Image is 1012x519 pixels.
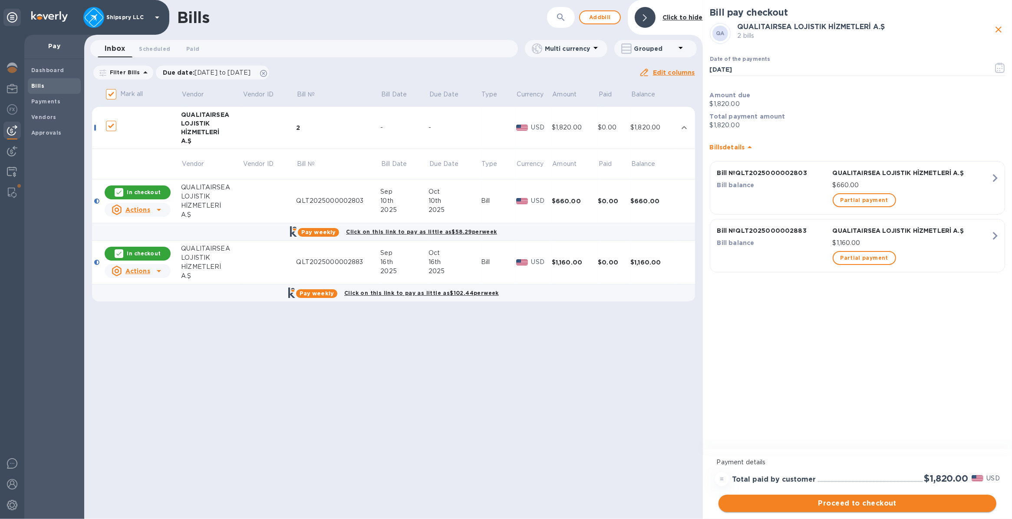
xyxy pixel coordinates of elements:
[182,90,215,99] span: Vendor
[106,69,140,76] p: Filter Bills
[517,159,544,169] span: Currency
[181,110,242,119] div: QUALITAIRSEA
[717,181,829,189] p: Bill balance
[710,121,1005,130] p: $1,820.00
[552,90,577,99] p: Amount
[630,123,677,132] div: $1,820.00
[181,244,242,253] div: QUALITAIRSEA
[182,159,215,169] span: Vendor
[631,159,656,169] p: Balance
[710,92,751,99] b: Amount due
[31,42,77,50] p: Pay
[380,196,429,205] div: 10th
[344,290,499,296] b: Click on this link to pay as little as $102.44 per week
[429,90,458,99] p: Due Date
[7,104,17,115] img: Foreign exchange
[429,267,481,276] div: 2025
[710,133,1005,161] div: Billsdetails
[725,498,989,509] span: Proceed to checkout
[517,90,544,99] span: Currency
[634,44,676,53] p: Grouped
[833,193,896,207] button: Partial payment
[552,197,598,205] div: $660.00
[163,68,255,77] p: Due date :
[127,250,160,257] p: In checkout
[186,44,199,53] span: Paid
[717,226,829,235] p: Bill № QLT2025000002883
[106,14,150,20] p: Shipspry LLC
[833,226,991,235] p: QUALITAIRSEA LOJISTIK HİZMETLERİ A.Ş
[631,90,667,99] span: Balance
[125,206,150,213] u: Actions
[738,31,992,40] p: 2 bills
[156,66,270,79] div: Due date:[DATE] to [DATE]
[531,123,552,132] p: USD
[380,267,429,276] div: 2025
[380,187,429,196] div: Sep
[481,90,497,99] p: Type
[181,253,242,262] div: LOJISTIK
[31,114,56,120] b: Vendors
[678,121,691,134] button: expand row
[429,187,481,196] div: Oct
[181,183,242,192] div: QUALITAIRSEA
[429,159,470,169] span: Due Date
[598,123,630,132] div: $0.00
[732,476,816,484] h3: Total paid by customer
[429,205,481,215] div: 2025
[715,472,729,486] div: =
[31,83,44,89] b: Bills
[105,43,125,55] span: Inbox
[297,159,315,169] p: Bill №
[297,90,326,99] span: Bill №
[552,258,598,267] div: $1,160.00
[833,251,896,265] button: Partial payment
[716,30,725,36] b: QA
[181,192,242,201] div: LOJISTIK
[531,258,552,267] p: USD
[663,14,703,21] b: Click to hide
[599,90,623,99] span: Paid
[301,229,336,235] b: Pay weekly
[599,159,612,169] p: Paid
[598,197,630,205] div: $0.00
[182,90,204,99] p: Vendor
[630,258,677,267] div: $1,160.00
[545,44,590,53] p: Multi currency
[7,83,17,94] img: My Profile
[429,123,481,132] div: -
[380,248,429,258] div: Sep
[987,474,1000,483] p: USD
[992,23,1005,36] button: close
[587,12,613,23] span: Add bill
[346,228,497,235] b: Click on this link to pay as little as $58.29 per week
[710,144,745,151] b: Bill s details
[481,258,516,267] div: Bill
[120,89,143,99] p: Mark all
[630,197,677,205] div: $660.00
[552,159,588,169] span: Amount
[429,159,458,169] p: Due Date
[181,128,242,136] div: HİZMETLERİ
[31,129,62,136] b: Approvals
[710,113,785,120] b: Total payment amount
[243,90,274,99] p: Vendor ID
[381,159,407,169] p: Bill Date
[552,159,577,169] p: Amount
[31,11,68,22] img: Logo
[7,167,17,177] img: Credit hub
[516,125,528,131] img: USD
[300,290,334,297] b: Pay weekly
[710,99,1005,109] p: $1,820.00
[738,23,885,31] b: QUALITAIRSEA LOJISTIK HİZMETLERİ A.Ş
[3,9,21,26] div: Unpin categories
[177,8,209,26] h1: Bills
[710,219,1005,272] button: Bill №QLT2025000002883QUALITAIRSEA LOJISTIK HİZMETLERİ A.ŞBill balance$1,160.00Partial payment
[516,198,528,204] img: USD
[599,159,623,169] span: Paid
[631,159,667,169] span: Balance
[31,67,64,73] b: Dashboard
[381,90,407,99] p: Bill Date
[481,159,508,169] span: Type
